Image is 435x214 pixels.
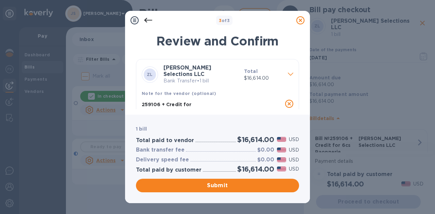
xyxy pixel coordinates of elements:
b: ZL [147,72,153,77]
textarea: 259106 + Credit for [142,102,282,108]
b: Note for the vendor (optional) [142,91,216,96]
h3: Bank transfer fee [136,147,185,153]
h3: Total paid to vendor [136,137,194,144]
h3: $0.00 [257,147,274,153]
h2: $16,614.00 [237,135,274,144]
p: Bank Transfer • 1 bill [163,77,239,84]
b: 1 bill [136,126,147,132]
span: Submit [141,181,294,190]
h3: $0.00 [257,157,274,163]
p: USD [289,147,299,154]
img: USD [277,148,286,152]
b: of 3 [219,18,230,23]
p: $16,614.00 [244,75,282,82]
h1: Review and Confirm [136,34,299,48]
h2: $16,614.00 [237,165,274,173]
p: USD [289,166,299,173]
b: [PERSON_NAME] Selections LLC [163,64,211,77]
h3: Total paid by customer [136,167,202,173]
span: 3 [219,18,222,23]
p: USD [289,156,299,163]
img: USD [277,157,286,162]
img: USD [277,137,286,142]
button: Submit [136,179,299,192]
h3: Delivery speed fee [136,157,189,163]
b: Total [244,69,258,74]
p: USD [289,136,299,143]
img: USD [277,167,286,171]
div: ZL[PERSON_NAME] Selections LLCBank Transfer•1 billTotal$16,614.00Note for the vendor (optional)25... [142,65,293,119]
